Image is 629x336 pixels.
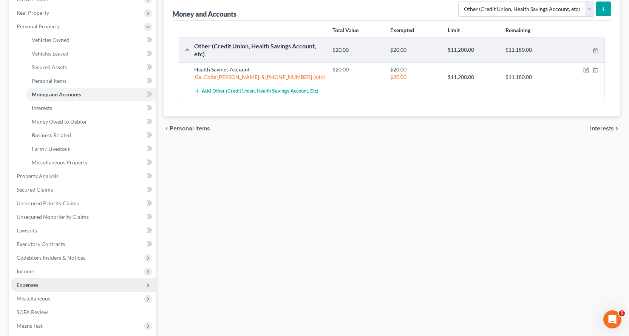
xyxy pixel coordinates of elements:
[11,169,156,183] a: Property Analysis
[32,146,70,152] span: Farm / Livestock
[614,125,620,132] i: chevron_right
[17,254,85,261] span: Codebtors Insiders & Notices
[32,118,87,125] span: Money Owed to Debtor
[386,73,444,81] div: $20.00
[190,42,329,58] div: Other (Credit Union, Health Savings Account, etc)
[17,186,53,193] span: Secured Claims
[170,125,210,132] span: Personal Items
[17,322,43,329] span: Means Test
[26,142,156,156] a: Farm / Livestock
[17,173,59,179] span: Property Analysis
[32,64,67,70] span: Secured Assets
[164,125,210,132] button: chevron_left Personal Items
[26,33,156,47] a: Vehicles Owned
[590,125,620,132] button: Interests chevron_right
[502,73,559,81] div: $11,180.00
[32,77,66,84] span: Personal Items
[190,66,329,73] div: Health Savings Account
[26,74,156,88] a: Personal Items
[502,46,559,54] div: $11,180.00
[32,159,88,166] span: Miscellaneous Property
[173,9,236,19] div: Money and Accounts
[11,210,156,224] a: Unsecured Nonpriority Claims
[32,132,71,138] span: Business Related
[386,46,444,54] div: $20.00
[329,46,386,54] div: $20.00
[17,241,65,247] span: Executory Contracts
[202,88,318,94] span: Add Other (Credit Union, Health Savings Account, etc)
[329,66,386,73] div: $20.00
[32,105,52,111] span: Interests
[32,37,70,43] span: Vehicles Owned
[11,183,156,197] a: Secured Claims
[17,214,89,220] span: Unsecured Nonpriority Claims
[26,88,156,101] a: Money and Accounts
[386,66,444,73] div: $20.00
[17,282,38,288] span: Expenses
[26,60,156,74] a: Secured Assets
[164,125,170,132] i: chevron_left
[11,197,156,210] a: Unsecured Priority Claims
[26,129,156,142] a: Business Related
[11,305,156,319] a: SOFA Review
[390,27,414,33] strong: Exempted
[444,73,501,81] div: $11,200.00
[603,310,621,328] iframe: Intercom live chat
[26,47,156,60] a: Vehicles Leased
[190,73,329,81] div: Ga. Code [PERSON_NAME]. § [PHONE_NUMBER] (a)(6)
[17,227,37,234] span: Lawsuits
[32,50,68,57] span: Vehicles Leased
[619,310,625,316] span: 5
[332,27,359,33] strong: Total Value
[444,46,501,54] div: $11,200.00
[17,309,48,315] span: SOFA Review
[17,23,60,29] span: Personal Property
[32,91,81,98] span: Money and Accounts
[17,9,49,16] span: Real Property
[194,84,318,98] button: Add Other (Credit Union, Health Savings Account, etc)
[17,268,34,274] span: Income
[11,224,156,237] a: Lawsuits
[26,115,156,129] a: Money Owed to Debtor
[11,237,156,251] a: Executory Contracts
[17,295,50,302] span: Miscellaneous
[17,200,79,206] span: Unsecured Priority Claims
[26,101,156,115] a: Interests
[505,27,530,33] strong: Remaining
[448,27,460,33] strong: Limit
[590,125,614,132] span: Interests
[26,156,156,169] a: Miscellaneous Property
